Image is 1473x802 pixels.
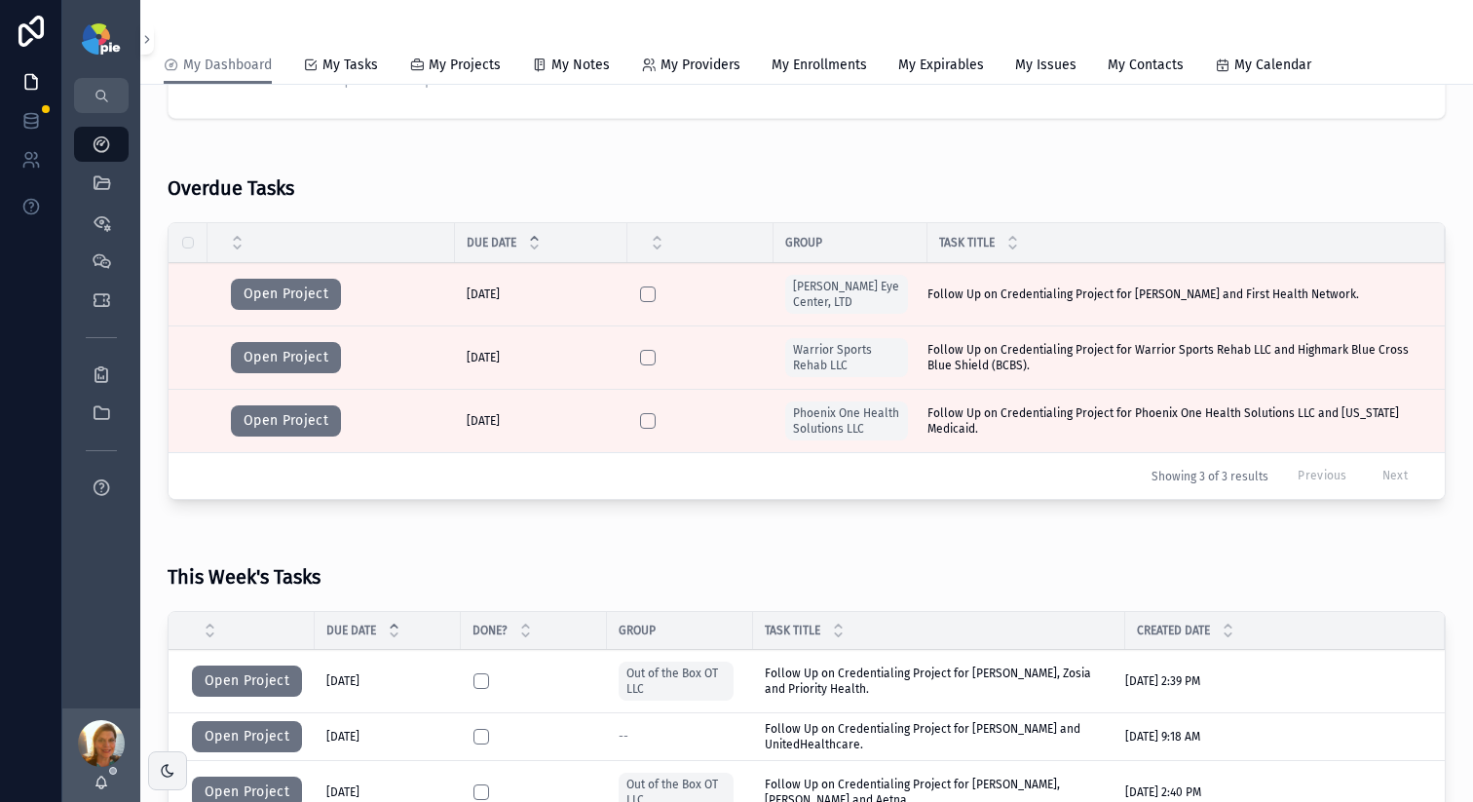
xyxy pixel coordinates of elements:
a: My Calendar [1215,48,1311,87]
span: Task Title [939,235,995,250]
span: Created Date [1137,623,1210,638]
button: Open Project [192,721,302,752]
span: Follow Up on Credentialing Project for [PERSON_NAME] and First Health Network. [927,286,1359,302]
span: [DATE] [467,350,500,365]
a: My Notes [532,48,610,87]
span: Showing 3 of 3 results [1152,469,1268,484]
a: Open Project [231,287,341,301]
button: Open Project [231,342,341,373]
span: [DATE] 2:39 PM [1125,673,1200,689]
h3: This Week's Tasks [168,562,321,592]
span: [DATE] [467,286,500,302]
div: scrollable content [62,113,140,530]
span: My Issues [1015,56,1076,75]
a: Open Project [231,414,341,428]
button: Open Project [192,666,302,697]
span: [DATE] [326,673,359,689]
a: My Tasks [303,48,378,87]
span: Follow Up on Credentialing Project for Warrior Sports Rehab LLC and Highmark Blue Cross Blue Shie... [927,342,1421,373]
span: My Notes [551,56,610,75]
a: Open Project [231,351,341,364]
span: Phoenix One Health Solutions LLC [793,405,900,437]
span: My Expirables [898,56,984,75]
span: [DATE] 2:40 PM [1125,784,1201,800]
a: [PERSON_NAME] Eye Center, LTD [785,275,908,314]
span: -- [619,729,628,745]
span: [DATE] [467,413,500,429]
span: Follow Up on Credentialing Project for Phoenix One Health Solutions LLC and [US_STATE] Medicaid. [927,405,1421,437]
a: Out of the Box OT LLC [619,662,734,701]
span: My Providers [661,56,740,75]
a: Warrior Sports Rehab LLC [785,338,908,377]
a: My Projects [409,48,501,87]
a: My Dashboard [164,48,272,85]
span: My Enrollments [772,56,867,75]
span: My Contacts [1108,56,1184,75]
span: [DATE] 9:18 AM [1125,729,1200,745]
button: Open Project [231,405,341,437]
span: Due Date [326,623,376,638]
span: [DATE] [326,729,359,745]
a: Open Project [192,730,302,744]
span: Done? [472,623,508,638]
button: Open Project [231,279,341,310]
a: Open Project [192,785,302,799]
span: Due Date [467,235,516,250]
a: My Expirables [898,48,984,87]
span: Group [619,623,656,638]
a: My Providers [641,48,740,87]
a: Open Project [192,674,302,688]
span: Follow Up on Credentialing Project for [PERSON_NAME] and UnitedHealthcare. [765,721,1114,752]
span: My Tasks [322,56,378,75]
span: Out of the Box OT LLC [626,666,726,697]
span: Task Title [765,623,820,638]
a: Phoenix One Health Solutions LLC [785,401,908,440]
img: App logo [82,23,120,55]
h3: Overdue Tasks [168,173,294,203]
span: Group [785,235,822,250]
a: My Issues [1015,48,1076,87]
span: Follow Up on Credentialing Project for [PERSON_NAME], Zosia and Priority Health. [765,666,1114,697]
span: My Calendar [1234,56,1311,75]
a: My Contacts [1108,48,1184,87]
a: My Enrollments [772,48,867,87]
span: My Projects [429,56,501,75]
span: My Dashboard [183,56,272,75]
span: [DATE] [326,784,359,800]
span: [PERSON_NAME] Eye Center, LTD [793,279,900,310]
span: Warrior Sports Rehab LLC [793,342,900,373]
